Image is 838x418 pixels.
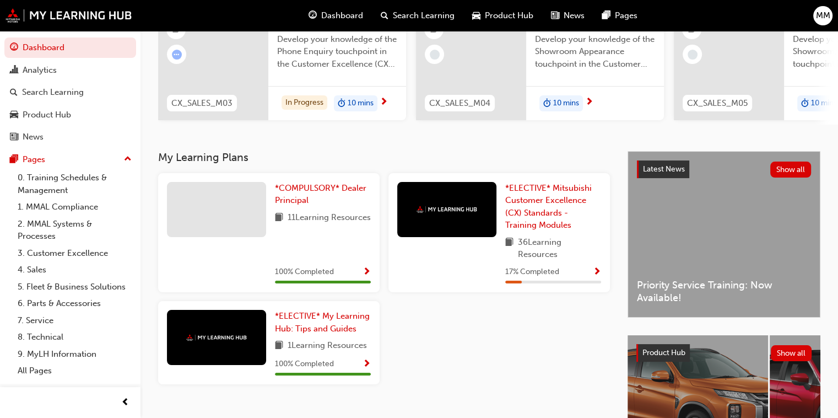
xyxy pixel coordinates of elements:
[309,9,317,23] span: guage-icon
[158,151,610,164] h3: My Learning Plans
[10,110,18,120] span: car-icon
[13,295,136,312] a: 6. Parts & Accessories
[564,9,585,22] span: News
[542,4,593,27] a: news-iconNews
[553,97,579,110] span: 10 mins
[505,236,513,261] span: book-icon
[363,265,371,279] button: Show Progress
[628,151,820,318] a: Latest NewsShow allPriority Service Training: Now Available!
[381,9,388,23] span: search-icon
[275,266,334,278] span: 100 % Completed
[505,183,592,231] span: *ELECTIVE* Mitsubishi Customer Excellence (CX) Standards - Training Modules
[13,261,136,278] a: 4. Sales
[4,105,136,125] a: Product Hub
[636,344,812,362] a: Product HubShow all
[348,97,374,110] span: 10 mins
[801,97,809,111] span: duration-icon
[463,4,542,27] a: car-iconProduct Hub
[602,9,610,23] span: pages-icon
[363,360,371,369] span: Show Progress
[429,97,490,110] span: CX_SALES_M04
[338,97,345,111] span: duration-icon
[13,362,136,379] a: All Pages
[275,311,370,334] span: *ELECTIVE* My Learning Hub: Tips and Guides
[770,162,812,178] button: Show all
[4,82,136,103] a: Search Learning
[275,183,366,206] span: *COMPULSORY* Dealer Principal
[485,9,533,22] span: Product Hub
[13,278,136,296] a: 5. Fleet & Business Solutions
[10,88,18,98] span: search-icon
[363,267,371,277] span: Show Progress
[593,267,601,277] span: Show Progress
[121,396,129,410] span: prev-icon
[4,149,136,170] button: Pages
[593,265,601,279] button: Show Progress
[23,109,71,121] div: Product Hub
[593,4,646,27] a: pages-iconPages
[518,236,601,261] span: 36 Learning Resources
[321,9,363,22] span: Dashboard
[4,60,136,81] a: Analytics
[6,8,132,23] img: mmal
[505,182,601,232] a: *ELECTIVE* Mitsubishi Customer Excellence (CX) Standards - Training Modules
[372,4,463,27] a: search-iconSearch Learning
[172,50,182,60] span: learningRecordVerb_ATTEMPT-icon
[288,211,371,225] span: 11 Learning Resources
[13,169,136,199] a: 0. Training Schedules & Management
[171,97,233,110] span: CX_SALES_M03
[10,43,18,53] span: guage-icon
[275,310,371,335] a: *ELECTIVE* My Learning Hub: Tips and Guides
[10,66,18,76] span: chart-icon
[282,95,327,110] div: In Progress
[816,9,830,22] span: MM
[10,132,18,142] span: news-icon
[23,131,44,143] div: News
[275,339,283,353] span: book-icon
[10,155,18,165] span: pages-icon
[811,97,837,110] span: 10 mins
[277,33,397,71] span: Develop your knowledge of the Phone Enquiry touchpoint in the Customer Excellence (CX) Sales jour...
[13,329,136,346] a: 8. Technical
[642,348,685,357] span: Product Hub
[771,345,812,361] button: Show all
[23,153,45,166] div: Pages
[124,152,132,167] span: up-icon
[637,279,811,304] span: Priority Service Training: Now Available!
[4,37,136,58] a: Dashboard
[23,64,57,77] div: Analytics
[393,9,455,22] span: Search Learning
[13,216,136,245] a: 2. MMAL Systems & Processes
[288,339,367,353] span: 1 Learning Resources
[22,86,84,99] div: Search Learning
[643,164,685,174] span: Latest News
[551,9,559,23] span: news-icon
[535,33,655,71] span: Develop your knowledge of the Showroom Appearance touchpoint in the Customer Excellence (CX) Sale...
[813,6,832,25] button: MM
[543,97,551,111] span: duration-icon
[615,9,637,22] span: Pages
[688,50,698,60] span: learningRecordVerb_NONE-icon
[363,357,371,371] button: Show Progress
[13,346,136,363] a: 9. MyLH Information
[417,206,477,213] img: mmal
[300,4,372,27] a: guage-iconDashboard
[13,199,136,216] a: 1. MMAL Compliance
[430,50,440,60] span: learningRecordVerb_NONE-icon
[637,160,811,178] a: Latest NewsShow all
[585,98,593,108] span: next-icon
[380,98,388,108] span: next-icon
[275,358,334,371] span: 100 % Completed
[4,127,136,147] a: News
[186,334,247,341] img: mmal
[275,182,371,207] a: *COMPULSORY* Dealer Principal
[13,312,136,329] a: 7. Service
[275,211,283,225] span: book-icon
[687,97,748,110] span: CX_SALES_M05
[13,245,136,262] a: 3. Customer Excellence
[505,266,559,278] span: 17 % Completed
[4,35,136,149] button: DashboardAnalyticsSearch LearningProduct HubNews
[472,9,480,23] span: car-icon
